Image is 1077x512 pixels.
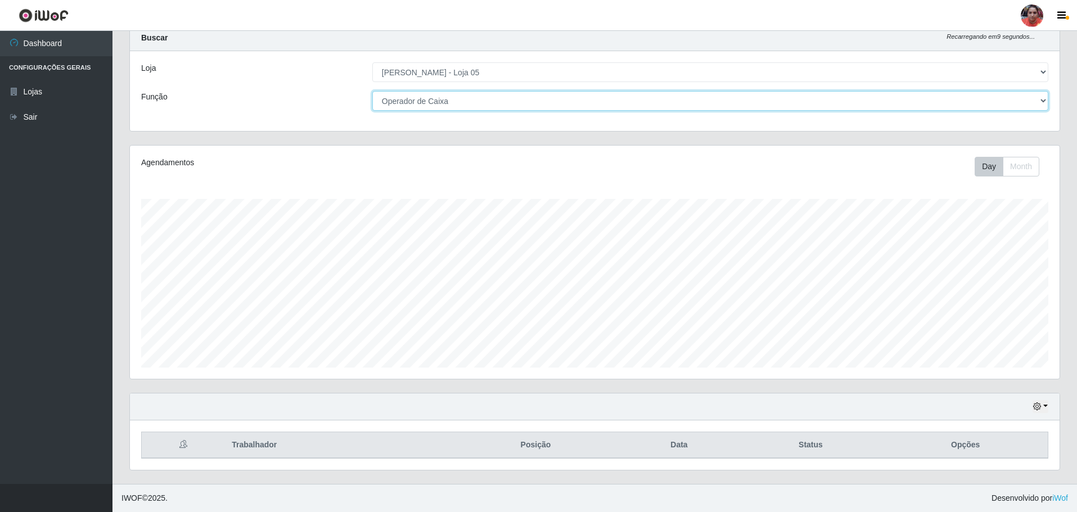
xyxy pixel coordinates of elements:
[451,432,620,459] th: Posição
[225,432,451,459] th: Trabalhador
[121,492,168,504] span: © 2025 .
[141,33,168,42] strong: Buscar
[975,157,1048,176] div: Toolbar with button groups
[19,8,69,22] img: CoreUI Logo
[1003,157,1039,176] button: Month
[975,157,1039,176] div: First group
[883,432,1048,459] th: Opções
[121,493,142,502] span: IWOF
[620,432,738,459] th: Data
[738,432,883,459] th: Status
[1052,493,1068,502] a: iWof
[141,62,156,74] label: Loja
[141,91,168,103] label: Função
[975,157,1003,176] button: Day
[141,157,510,169] div: Agendamentos
[992,492,1068,504] span: Desenvolvido por
[947,33,1035,40] i: Recarregando em 9 segundos...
